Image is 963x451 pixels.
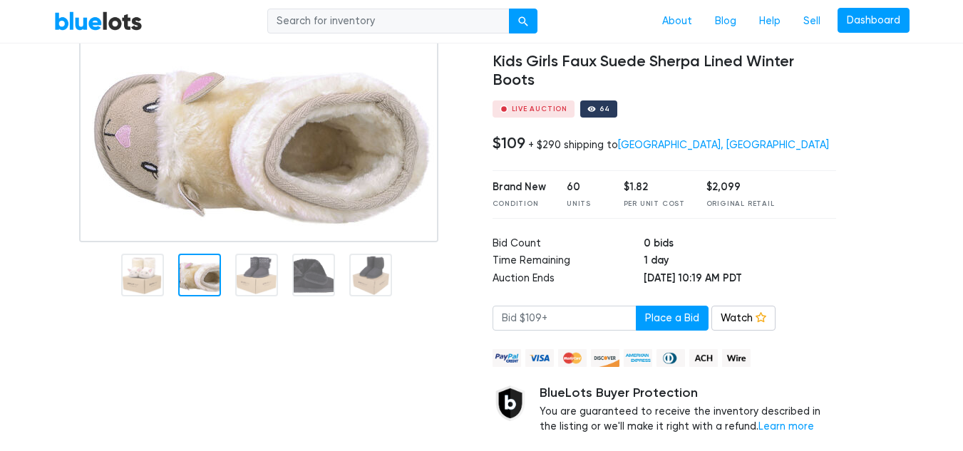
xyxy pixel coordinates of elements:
img: discover-82be18ecfda2d062aad2762c1ca80e2d36a4073d45c9e0ffae68cd515fbd3d32.png [591,349,619,367]
a: Blog [704,8,748,35]
div: Condition [493,199,546,209]
h5: BlueLots Buyer Protection [540,385,837,401]
td: 0 bids [644,236,836,254]
div: Per Unit Cost [624,199,685,209]
div: You are guaranteed to receive the inventory described in the listing or we'll make it right with ... [540,385,837,435]
div: Units [567,199,602,209]
div: + $290 shipping to [528,139,829,151]
a: Learn more [758,420,814,432]
h4: $109 [493,134,525,152]
div: Brand New [493,180,546,195]
input: Bid $109+ [493,306,637,331]
a: Watch [711,306,776,331]
a: [GEOGRAPHIC_DATA], [GEOGRAPHIC_DATA] [618,139,829,151]
td: Time Remaining [493,253,644,271]
a: Sell [792,8,832,35]
td: Auction Ends [493,271,644,289]
img: buyer_protection_shield-3b65640a83011c7d3ede35a8e5a80bfdfaa6a97447f0071c1475b91a4b0b3d01.png [493,385,528,421]
div: 64 [599,105,610,113]
img: american_express-ae2a9f97a040b4b41f6397f7637041a5861d5f99d0716c09922aba4e24c8547d.png [624,349,652,367]
img: ach-b7992fed28a4f97f893c574229be66187b9afb3f1a8d16a4691d3d3140a8ab00.png [689,349,718,367]
img: 0418d6d8-adbd-4ec7-86cc-fadac5673bc6-1715220312.jpg [79,31,438,242]
td: Bid Count [493,236,644,254]
div: $1.82 [624,180,685,195]
td: [DATE] 10:19 AM PDT [644,271,836,289]
a: Dashboard [838,8,910,33]
div: 60 [567,180,602,195]
img: wire-908396882fe19aaaffefbd8e17b12f2f29708bd78693273c0e28e3a24408487f.png [722,349,751,367]
div: Live Auction [512,105,568,113]
td: 1 day [644,253,836,271]
input: Search for inventory [267,9,510,34]
img: visa-79caf175f036a155110d1892330093d4c38f53c55c9ec9e2c3a54a56571784bb.png [525,349,554,367]
a: BlueLots [54,11,143,31]
div: $2,099 [706,180,775,195]
img: mastercard-42073d1d8d11d6635de4c079ffdb20a4f30a903dc55d1612383a1b395dd17f39.png [558,349,587,367]
button: Place a Bid [636,306,709,331]
a: Help [748,8,792,35]
img: diners_club-c48f30131b33b1bb0e5d0e2dbd43a8bea4cb12cb2961413e2f4250e06c020426.png [656,349,685,367]
div: Original Retail [706,199,775,209]
img: paypal_credit-80455e56f6e1299e8d57f40c0dcee7b8cd4ae79b9eccbfc37e2480457ba36de9.png [493,349,521,367]
a: About [651,8,704,35]
h4: Kids Girls Faux Suede Sherpa Lined Winter Boots [493,53,837,90]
